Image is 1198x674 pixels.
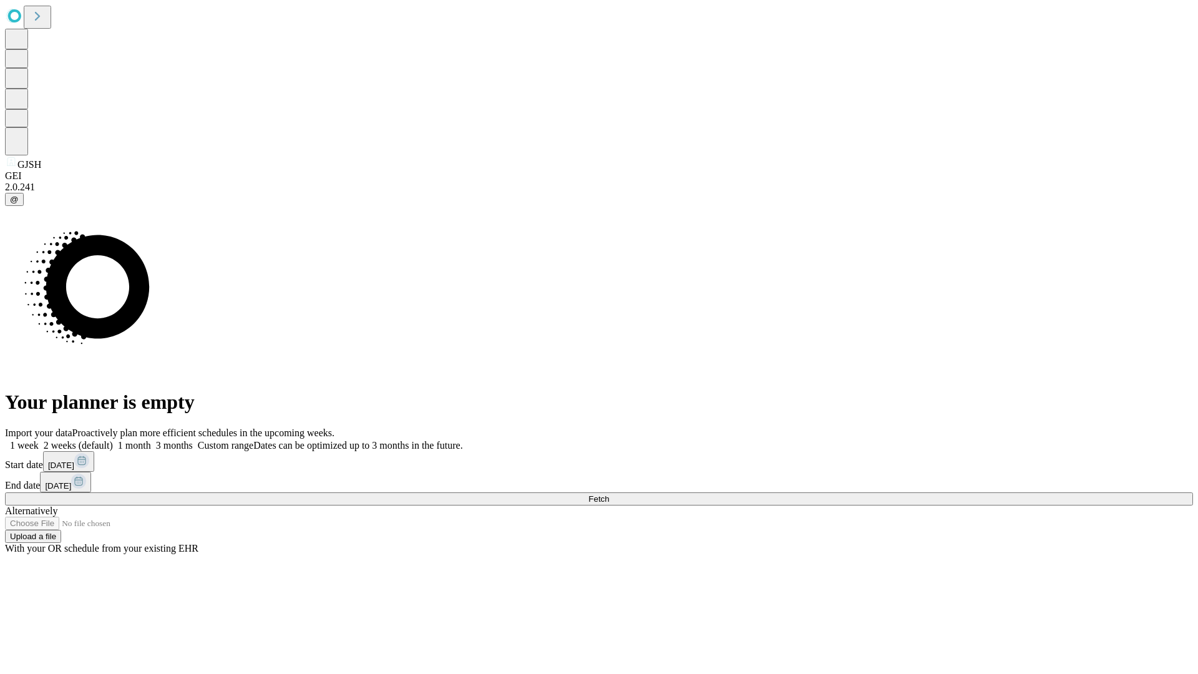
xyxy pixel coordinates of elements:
button: Upload a file [5,530,61,543]
span: [DATE] [45,481,71,491]
span: Custom range [198,440,253,451]
span: [DATE] [48,461,74,470]
span: Proactively plan more efficient schedules in the upcoming weeks. [72,427,334,438]
button: @ [5,193,24,206]
span: With your OR schedule from your existing EHR [5,543,198,554]
span: 1 week [10,440,39,451]
button: [DATE] [43,451,94,472]
button: [DATE] [40,472,91,492]
span: Fetch [588,494,609,504]
h1: Your planner is empty [5,391,1193,414]
span: 2 weeks (default) [44,440,113,451]
span: 1 month [118,440,151,451]
span: GJSH [17,159,41,170]
span: Alternatively [5,506,57,516]
div: End date [5,472,1193,492]
div: 2.0.241 [5,182,1193,193]
span: Import your data [5,427,72,438]
span: Dates can be optimized up to 3 months in the future. [253,440,462,451]
span: @ [10,195,19,204]
button: Fetch [5,492,1193,506]
div: Start date [5,451,1193,472]
div: GEI [5,170,1193,182]
span: 3 months [156,440,193,451]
